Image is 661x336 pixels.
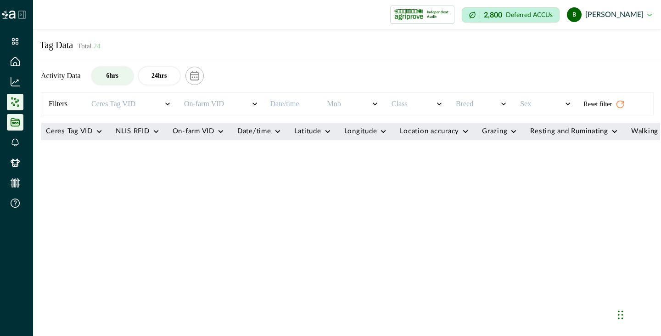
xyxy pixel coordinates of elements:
div: Drag [618,301,623,329]
button: 6hrs [92,67,133,85]
div: NLIS RFID [116,128,150,135]
p: Date/time [270,98,315,109]
button: bob marcus [PERSON_NAME] [567,4,652,26]
div: Walking [631,128,658,135]
iframe: Chat Widget [615,292,661,336]
div: Location accuracy [400,128,459,135]
li: Filters [43,95,85,113]
div: Grazing [482,128,507,135]
button: 24hrs [139,67,180,85]
p: Deferred ACCUs [506,11,553,18]
p: Tag Data [40,38,101,52]
p: 2,800 [484,11,502,19]
button: Reset filter [583,96,625,113]
button: certification logoIndependent Audit [390,6,454,24]
div: On-farm VID [173,128,214,135]
p: Activity Data [41,70,81,81]
img: certification logo [394,7,423,22]
div: Latitude [294,128,321,135]
img: Logo [2,11,16,19]
div: Longitude [344,128,377,135]
div: Date/time [237,128,271,135]
p: Independent Audit [427,10,450,19]
span: Total [78,42,100,50]
span: 24 [92,42,101,50]
button: calendar [185,67,204,85]
div: Ceres Tag VID [46,128,93,135]
div: Resting and Ruminating [530,128,608,135]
